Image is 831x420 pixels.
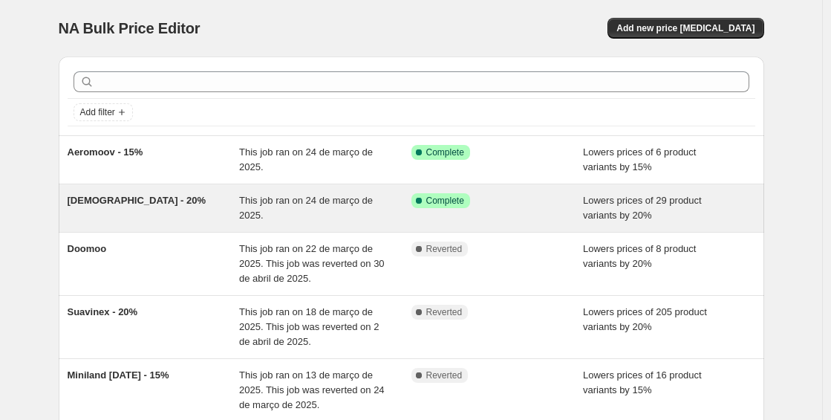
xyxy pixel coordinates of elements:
span: Lowers prices of 205 product variants by 20% [583,306,707,332]
span: Complete [426,195,464,207]
span: NA Bulk Price Editor [59,20,201,36]
span: Lowers prices of 29 product variants by 20% [583,195,702,221]
span: Suavinex - 20% [68,306,138,317]
span: Add new price [MEDICAL_DATA] [616,22,755,34]
span: Reverted [426,243,463,255]
span: Lowers prices of 16 product variants by 15% [583,369,702,395]
span: Lowers prices of 6 product variants by 15% [583,146,696,172]
span: This job ran on 18 de março de 2025. This job was reverted on 2 de abril de 2025. [239,306,379,347]
span: Complete [426,146,464,158]
span: This job ran on 13 de março de 2025. This job was reverted on 24 de março de 2025. [239,369,385,410]
span: Doomoo [68,243,107,254]
span: This job ran on 24 de março de 2025. [239,146,373,172]
span: Miniland [DATE] - 15% [68,369,169,381]
span: Lowers prices of 8 product variants by 20% [583,243,696,269]
span: Add filter [80,106,115,118]
button: Add new price [MEDICAL_DATA] [607,18,763,39]
span: This job ran on 24 de março de 2025. [239,195,373,221]
span: Aeromoov - 15% [68,146,143,158]
button: Add filter [74,103,133,121]
span: [DEMOGRAPHIC_DATA] - 20% [68,195,206,206]
span: This job ran on 22 de março de 2025. This job was reverted on 30 de abril de 2025. [239,243,385,284]
span: Reverted [426,306,463,318]
span: Reverted [426,369,463,381]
